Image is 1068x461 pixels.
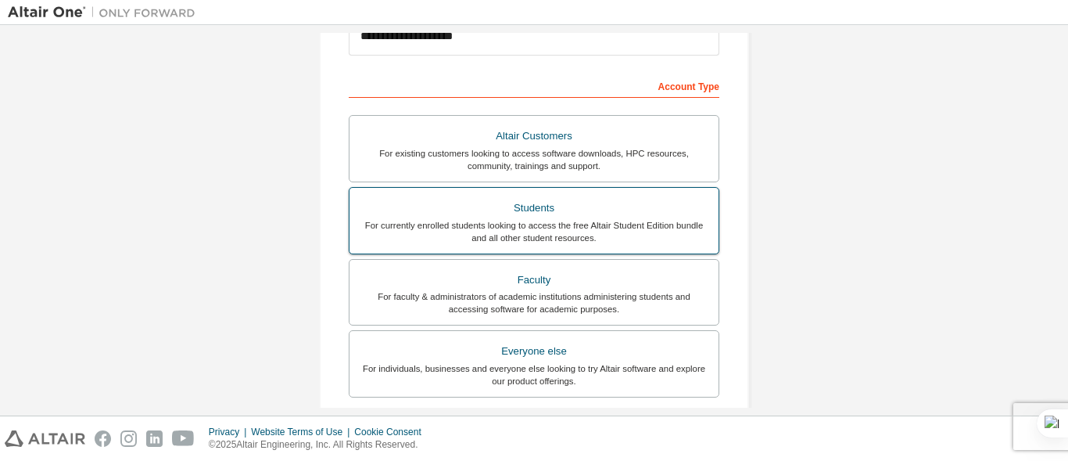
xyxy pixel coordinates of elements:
[146,430,163,447] img: linkedin.svg
[95,430,111,447] img: facebook.svg
[359,147,709,172] div: For existing customers looking to access software downloads, HPC resources, community, trainings ...
[120,430,137,447] img: instagram.svg
[349,73,719,98] div: Account Type
[359,219,709,244] div: For currently enrolled students looking to access the free Altair Student Edition bundle and all ...
[359,362,709,387] div: For individuals, businesses and everyone else looking to try Altair software and explore our prod...
[5,430,85,447] img: altair_logo.svg
[354,426,430,438] div: Cookie Consent
[359,125,709,147] div: Altair Customers
[209,426,251,438] div: Privacy
[8,5,203,20] img: Altair One
[251,426,354,438] div: Website Terms of Use
[209,438,431,452] p: © 2025 Altair Engineering, Inc. All Rights Reserved.
[359,340,709,362] div: Everyone else
[172,430,195,447] img: youtube.svg
[359,269,709,291] div: Faculty
[359,197,709,219] div: Students
[359,290,709,315] div: For faculty & administrators of academic institutions administering students and accessing softwa...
